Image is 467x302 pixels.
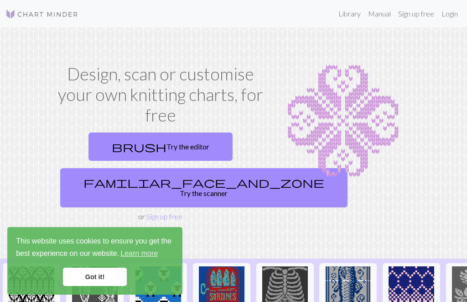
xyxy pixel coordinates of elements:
[60,168,348,207] a: Try the scanner
[112,140,166,153] span: brush
[119,247,159,260] a: learn more about cookies
[438,5,462,23] a: Login
[63,268,127,286] a: dismiss cookie message
[7,227,182,295] div: cookieconsent
[88,132,233,161] a: Try the editor
[193,284,250,292] a: Sardines in a can
[5,9,78,20] img: Logo
[146,212,182,221] a: Sign up free
[364,5,394,23] a: Manual
[319,284,377,292] a: fish prac
[383,284,440,292] a: Idee
[275,64,410,178] img: Chart example
[57,129,265,222] div: or
[83,176,324,189] span: familiar_face_and_zone
[16,236,174,260] span: This website uses cookies to ensure you get the best experience on our website.
[3,284,60,292] a: tracery
[256,284,314,292] a: New Piskel-1.png (2).png
[335,5,364,23] a: Library
[394,5,438,23] a: Sign up free
[57,64,265,125] h1: Design, scan or customise your own knitting charts, for free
